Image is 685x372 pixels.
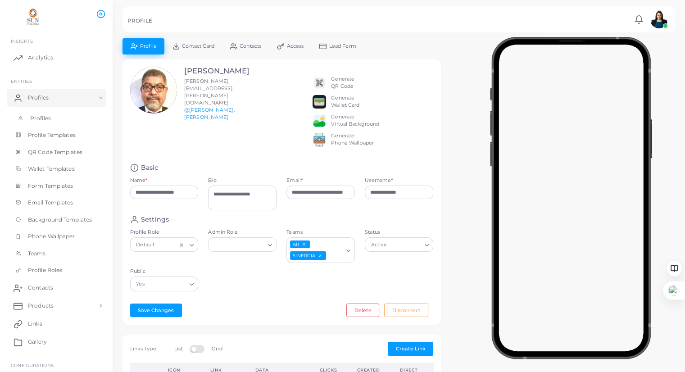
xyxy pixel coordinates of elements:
label: Status [365,229,433,236]
button: Deselect SINERGIA [317,253,323,259]
label: List [174,345,182,353]
span: QR Code Templates [28,148,82,156]
span: Contacts [240,44,261,49]
img: qr2.png [313,76,326,90]
input: Search for option [212,240,264,250]
span: Background Templates [28,216,92,224]
span: Profile [140,44,157,49]
div: Generate Virtual Background [331,113,379,128]
a: @[PERSON_NAME].[PERSON_NAME] [184,107,235,120]
div: Search for option [208,237,277,252]
button: Save Changes [130,304,182,317]
span: Email Templates [28,199,73,207]
img: logo [8,9,58,25]
label: Bio [208,177,277,184]
div: Search for option [130,237,199,252]
span: Configurations [11,363,54,368]
a: avatar [647,10,670,28]
a: Background Templates [7,211,106,228]
button: Delete [346,304,379,317]
a: Analytics [7,49,106,67]
button: Create Link [388,342,433,355]
button: Clear Selected [178,241,185,248]
span: Contact Card [182,44,214,49]
input: Search for option [327,251,343,261]
span: Yes [135,280,146,289]
h4: Basic [141,163,159,172]
span: Teams [28,250,46,258]
label: Admin Role [208,229,277,236]
span: Active [370,240,388,250]
a: Products [7,297,106,315]
span: Form Templates [28,182,73,190]
span: Gallery [28,338,47,346]
span: Profiles [30,114,51,122]
div: Generate Wallet Card [331,95,359,109]
img: phone-mock.b55596b7.png [490,37,652,359]
h4: Settings [141,215,169,224]
a: Wallet Templates [7,160,106,177]
a: Contacts [7,279,106,297]
span: Create Link [396,345,426,352]
img: 522fc3d1c3555ff804a1a379a540d0107ed87845162a92721bf5e2ebbcc3ae6c.png [313,133,326,146]
span: INSIGHTS [11,38,33,44]
div: Generate Phone Wallpaper [331,132,374,147]
a: Phone Wallpaper [7,228,106,245]
img: avatar [650,10,668,28]
span: Lead Form [329,44,356,49]
label: Username [365,177,393,184]
label: Name [130,177,148,184]
span: [PERSON_NAME][EMAIL_ADDRESS][PERSON_NAME][DOMAIN_NAME] [184,78,233,106]
span: Profiles [28,94,49,102]
a: Profile Roles [7,262,106,279]
span: Profile Templates [28,131,76,139]
span: ENTITIES [11,78,32,84]
div: Generate QR Code [331,76,354,90]
button: Disconnect [384,304,428,317]
img: e64e04433dee680bcc62d3a6779a8f701ecaf3be228fb80ea91b313d80e16e10.png [313,114,326,127]
a: Profile Templates [7,127,106,144]
span: Default [135,240,156,250]
div: Search for option [130,277,199,291]
h5: PROFILE [127,18,152,24]
span: Links [28,320,42,328]
a: Profiles [7,89,106,107]
label: Teams [286,229,355,236]
input: Search for option [389,240,421,250]
label: Grid [212,345,222,353]
label: Email [286,177,303,184]
img: apple-wallet.png [313,95,326,109]
span: Phone Wallpaper [28,232,75,240]
input: Search for option [146,279,186,289]
a: Profiles [7,110,106,127]
a: Email Templates [7,194,106,211]
div: Search for option [365,237,433,252]
a: QR Code Templates [7,144,106,161]
a: Teams [7,245,106,262]
span: SINERGIA [290,251,326,260]
span: Access [287,44,304,49]
span: Products [28,302,54,310]
span: Analytics [28,54,53,62]
h3: [PERSON_NAME] [184,67,250,76]
a: Form Templates [7,177,106,195]
input: Search for option [157,240,177,250]
a: Gallery [7,333,106,351]
label: Public [130,268,199,275]
span: All [290,240,309,249]
div: Search for option [286,237,355,263]
span: Links Type: [130,345,157,352]
span: Profile Roles [28,266,62,274]
button: Deselect All [301,241,307,247]
span: Contacts [28,284,53,292]
label: Profile Role [130,229,199,236]
span: Wallet Templates [28,165,75,173]
a: Links [7,315,106,333]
